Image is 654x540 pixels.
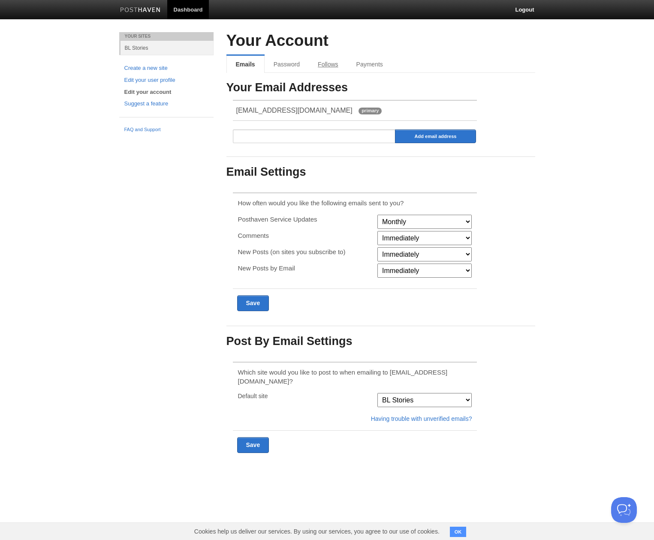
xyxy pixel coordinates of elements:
[359,108,382,114] span: primary
[450,527,467,537] button: OK
[226,166,535,179] h3: Email Settings
[226,335,535,348] h3: Post By Email Settings
[124,99,208,108] a: Suggest a feature
[121,41,214,55] a: BL Stories
[124,126,208,134] a: FAQ and Support
[238,264,372,273] p: New Posts by Email
[237,295,269,311] input: Save
[238,215,372,224] p: Posthaven Service Updates
[124,88,208,97] a: Edit your account
[236,107,353,114] span: [EMAIL_ADDRESS][DOMAIN_NAME]
[347,56,392,73] a: Payments
[237,437,269,453] input: Save
[238,368,472,386] p: Which site would you like to post to when emailing to [EMAIL_ADDRESS][DOMAIN_NAME]?
[124,64,208,73] a: Create a new site
[265,56,309,73] a: Password
[238,247,372,256] p: New Posts (on sites you subscribe to)
[119,32,214,41] li: Your Sites
[226,32,535,50] h2: Your Account
[186,523,448,540] span: Cookies help us deliver our services. By using our services, you agree to our use of cookies.
[120,7,161,14] img: Posthaven-bar
[238,231,372,240] p: Comments
[611,497,637,523] iframe: Help Scout Beacon - Open
[124,76,208,85] a: Edit your user profile
[226,56,265,73] a: Emails
[238,198,472,207] p: How often would you like the following emails sent to you?
[226,81,535,94] h3: Your Email Addresses
[309,56,347,73] a: Follows
[395,129,476,143] input: Add email address
[371,415,472,422] a: Having trouble with unverified emails?
[235,393,375,399] div: Default site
